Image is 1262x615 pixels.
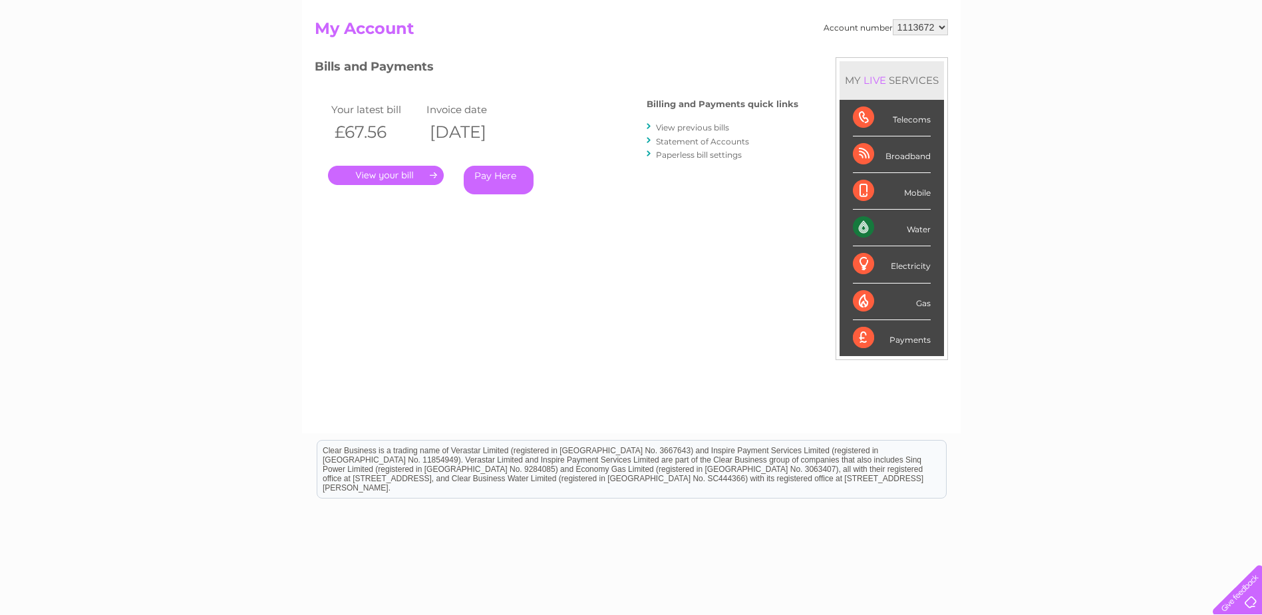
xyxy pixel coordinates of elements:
a: 0333 014 3131 [1011,7,1103,23]
a: Blog [1146,57,1166,67]
a: View previous bills [656,122,729,132]
div: Mobile [853,173,931,210]
div: Gas [853,284,931,320]
div: Water [853,210,931,246]
a: Water [1028,57,1053,67]
th: [DATE] [423,118,519,146]
th: £67.56 [328,118,424,146]
div: Payments [853,320,931,356]
a: Energy [1061,57,1090,67]
a: Paperless bill settings [656,150,742,160]
a: . [328,166,444,185]
h2: My Account [315,19,948,45]
td: Invoice date [423,101,519,118]
div: Electricity [853,246,931,283]
div: Clear Business is a trading name of Verastar Limited (registered in [GEOGRAPHIC_DATA] No. 3667643... [317,7,946,65]
div: MY SERVICES [840,61,944,99]
h4: Billing and Payments quick links [647,99,798,109]
div: Broadband [853,136,931,173]
a: Log out [1218,57,1249,67]
img: logo.png [44,35,112,75]
a: Statement of Accounts [656,136,749,146]
div: Account number [824,19,948,35]
div: Telecoms [853,100,931,136]
td: Your latest bill [328,101,424,118]
a: Pay Here [464,166,534,194]
a: Contact [1174,57,1206,67]
h3: Bills and Payments [315,57,798,81]
div: LIVE [861,74,889,87]
a: Telecoms [1098,57,1138,67]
